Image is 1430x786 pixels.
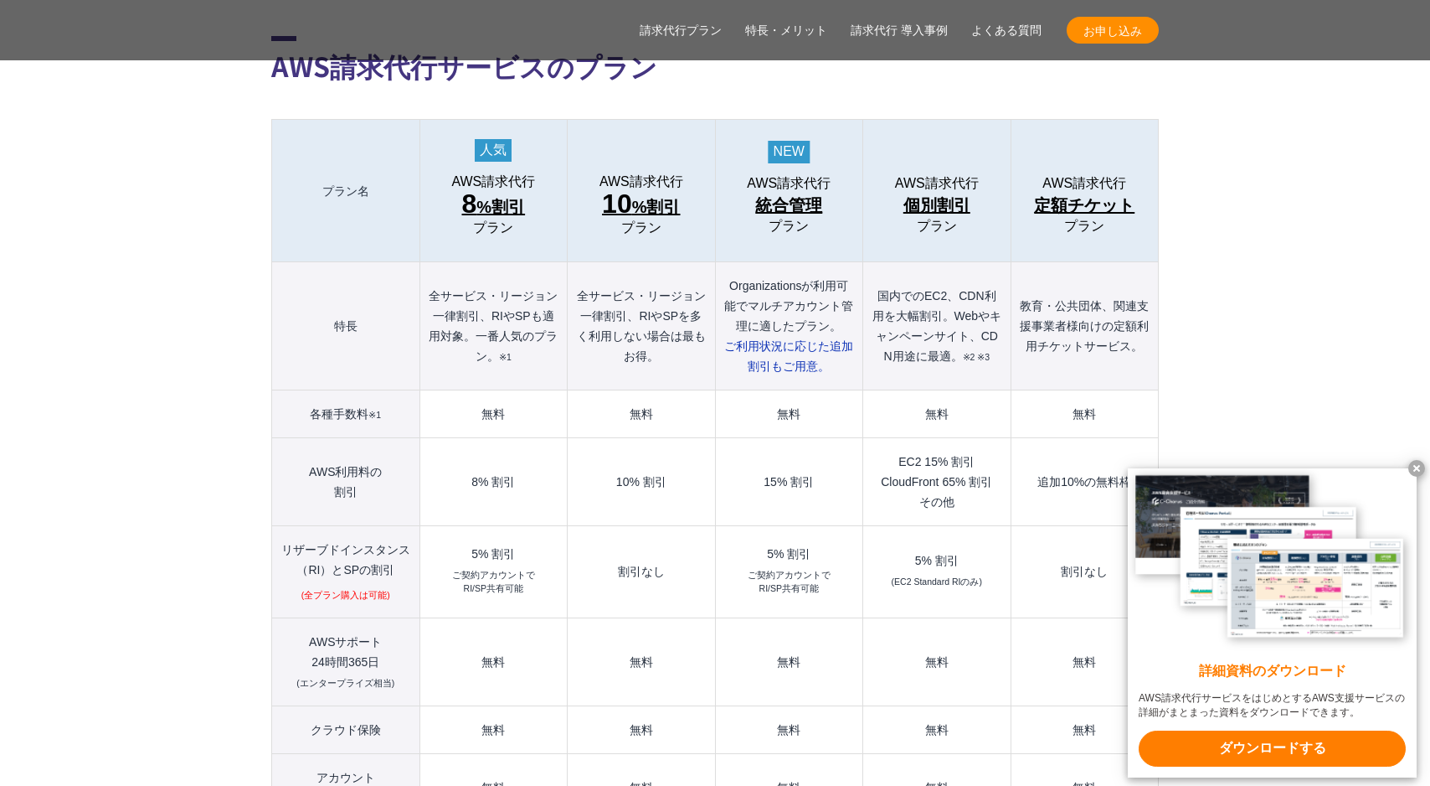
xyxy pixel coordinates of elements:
[892,576,982,589] small: (EC2 Standard RIのみ)
[568,390,715,438] td: 無料
[863,706,1011,753] td: 無料
[1011,526,1158,618] td: 割引なし
[863,618,1011,706] td: 無料
[971,22,1042,39] a: よくある質問
[715,706,862,753] td: 無料
[715,618,862,706] td: 無料
[473,220,513,235] span: プラン
[568,706,715,753] td: 無料
[872,555,1001,566] div: 5% 割引
[1011,438,1158,526] td: 追加10%の無料枠
[715,438,862,526] td: 15% 割引
[429,174,558,235] a: AWS請求代行 8%割引 プラン
[272,526,420,618] th: リザーブドインスタンス （RI）とSPの割引
[1067,22,1159,39] span: お申し込み
[568,618,715,706] td: 無料
[368,410,381,420] small: ※1
[640,22,722,39] a: 請求代行プラン
[1034,192,1134,219] span: 定額チケット
[715,390,862,438] td: 無料
[769,219,809,234] span: プラン
[599,174,683,189] span: AWS請求代行
[301,589,390,602] small: (全プラン購入は可能)
[621,220,661,235] span: プラン
[272,262,420,390] th: 特長
[1042,176,1126,191] span: AWS請求代行
[724,548,854,560] div: 5% 割引
[1011,706,1158,753] td: 無料
[863,390,1011,438] td: 無料
[1011,390,1158,438] td: 無料
[272,438,420,526] th: AWS利用料の 割引
[602,189,632,219] span: 10
[747,176,831,191] span: AWS請求代行
[863,438,1011,526] td: EC2 15% 割引 CloudFront 65% 割引 その他
[1020,176,1150,234] a: AWS請求代行 定額チケットプラン
[851,22,948,39] a: 請求代行 導入事例
[429,548,558,560] div: 5% 割引
[724,176,854,234] a: AWS請求代行 統合管理プラン
[745,22,827,39] a: 特長・メリット
[602,190,680,220] span: %割引
[499,352,512,362] small: ※1
[755,192,822,219] span: 統合管理
[419,706,567,753] td: 無料
[1139,691,1406,720] x-t: AWS請求代行サービスをはじめとするAWS支援サービスの詳細がまとまった資料をダウンロードできます。
[1139,662,1406,681] x-t: 詳細資料のダウンロード
[903,192,970,219] span: 個別割引
[419,618,567,706] td: 無料
[1139,731,1406,767] x-t: ダウンロードする
[1067,17,1159,44] a: お申し込み
[296,678,394,688] small: (エンタープライズ相当)
[1128,468,1417,778] a: 詳細資料のダウンロード AWS請求代行サービスをはじめとするAWS支援サービスの詳細がまとまった資料をダウンロードできます。 ダウンロードする
[917,219,957,234] span: プラン
[576,174,706,235] a: AWS請求代行 10%割引プラン
[452,569,535,596] small: ご契約アカウントで RI/SP共有可能
[419,262,567,390] th: 全サービス・リージョン一律割引、RIやSPも適用対象。一番人気のプラン。
[568,262,715,390] th: 全サービス・リージョン一律割引、RIやSPを多く利用しない場合は最もお得。
[895,176,979,191] span: AWS請求代行
[1064,219,1104,234] span: プラン
[724,339,853,373] span: ご利用状況に応じた
[748,569,831,596] small: ご契約アカウントで RI/SP共有可能
[1011,262,1158,390] th: 教育・公共団体、関連支援事業者様向けの定額利用チケットサービス。
[419,438,567,526] td: 8% 割引
[272,390,420,438] th: 各種手数料
[715,262,862,390] th: Organizationsが利用可能でマルチアカウント管理に適したプラン。
[568,526,715,618] td: 割引なし
[863,262,1011,390] th: 国内でのEC2、CDN利用を大幅割引。Webやキャンペーンサイト、CDN用途に最適。
[272,706,420,753] th: クラウド保険
[451,174,535,189] span: AWS請求代行
[1011,618,1158,706] td: 無料
[568,438,715,526] td: 10% 割引
[462,190,526,220] span: %割引
[872,176,1001,234] a: AWS請求代行 個別割引プラン
[963,352,990,362] small: ※2 ※3
[272,120,420,262] th: プラン名
[271,36,1159,85] h2: AWS請求代行サービスのプラン
[272,618,420,706] th: AWSサポート 24時間365日
[462,189,477,219] span: 8
[419,390,567,438] td: 無料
